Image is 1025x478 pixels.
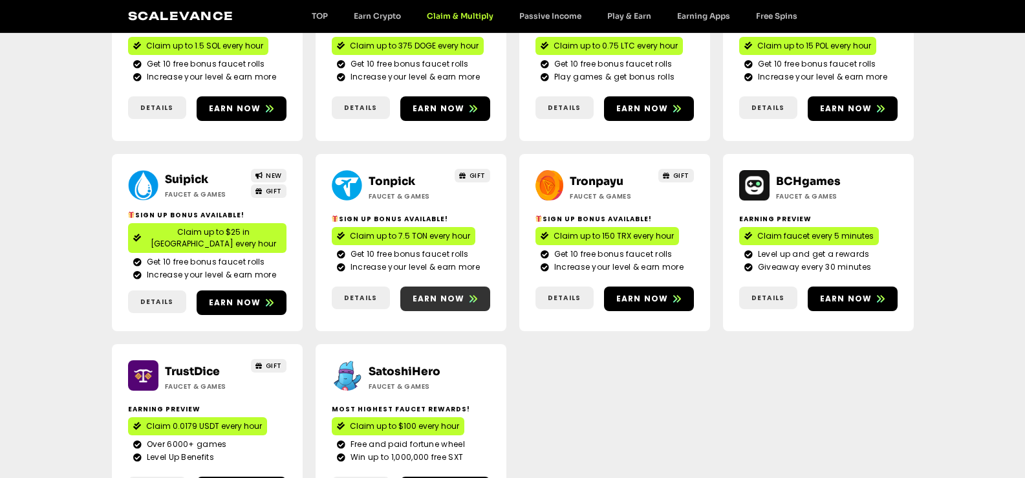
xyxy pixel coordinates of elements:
[469,171,486,180] span: GIFT
[347,439,465,450] span: Free and paid fortune wheel
[140,103,173,113] span: Details
[413,293,465,305] span: Earn now
[266,361,282,371] span: GIFT
[751,293,784,303] span: Details
[400,287,490,311] a: Earn now
[341,11,414,21] a: Earn Crypto
[757,40,871,52] span: Claim up to 15 POL every hour
[757,230,874,242] span: Claim faucet every 5 minutes
[146,226,281,250] span: Claim up to $25 in [GEOGRAPHIC_DATA] every hour
[739,287,797,309] a: Details
[332,404,490,414] h2: Most highest faucet rewards!
[776,191,857,201] h2: Faucet & Games
[616,293,669,305] span: Earn now
[776,175,841,188] a: BCHgames
[413,103,465,114] span: Earn now
[128,9,234,23] a: Scalevance
[506,11,594,21] a: Passive Income
[664,11,743,21] a: Earning Apps
[548,293,581,303] span: Details
[369,191,449,201] h2: Faucet & Games
[332,37,484,55] a: Claim up to 375 DOGE every hour
[369,365,440,378] a: SatoshiHero
[165,173,208,186] a: Suipick
[616,103,669,114] span: Earn now
[128,290,186,313] a: Details
[266,186,282,196] span: GIFT
[344,103,377,113] span: Details
[570,191,651,201] h2: Faucet & Games
[808,287,898,311] a: Earn now
[570,175,623,188] a: Tronpayu
[197,290,286,315] a: Earn now
[743,11,810,21] a: Free Spins
[128,417,267,435] a: Claim 0.0179 USDT every hour
[332,287,390,309] a: Details
[739,37,876,55] a: Claim up to 15 POL every hour
[128,210,286,220] h2: Sign Up Bonus Available!
[128,404,286,414] h2: Earning Preview
[144,269,276,281] span: Increase your level & earn more
[128,37,268,55] a: Claim up to 1.5 SOL every hour
[751,103,784,113] span: Details
[551,71,674,83] span: Play games & get bonus rolls
[658,169,694,182] a: GIFT
[808,96,898,121] a: Earn now
[347,71,480,83] span: Increase your level & earn more
[350,40,479,52] span: Claim up to 375 DOGE every hour
[554,40,678,52] span: Claim up to 0.75 LTC every hour
[332,96,390,119] a: Details
[350,420,459,432] span: Claim up to $100 every hour
[144,451,214,463] span: Level Up Benefits
[165,190,246,199] h2: Faucet & Games
[299,11,341,21] a: TOP
[554,230,674,242] span: Claim up to 150 TRX every hour
[332,227,475,245] a: Claim up to 7.5 TON every hour
[400,96,490,121] a: Earn now
[299,11,810,21] nav: Menu
[332,214,490,224] h2: Sign Up Bonus Available!
[604,96,694,121] a: Earn now
[209,103,261,114] span: Earn now
[551,58,673,70] span: Get 10 free bonus faucet rolls
[332,417,464,435] a: Claim up to $100 every hour
[739,214,898,224] h2: Earning Preview
[548,103,581,113] span: Details
[128,96,186,119] a: Details
[347,451,463,463] span: Win up to 1,000,000 free SXT
[535,215,542,222] img: 🎁
[414,11,506,21] a: Claim & Multiply
[144,58,265,70] span: Get 10 free bonus faucet rolls
[332,215,338,222] img: 🎁
[755,261,872,273] span: Giveaway every 30 minutes
[347,261,480,273] span: Increase your level & earn more
[820,293,872,305] span: Earn now
[144,439,227,450] span: Over 6000+ games
[551,248,673,260] span: Get 10 free bonus faucet rolls
[347,58,469,70] span: Get 10 free bonus faucet rolls
[739,227,879,245] a: Claim faucet every 5 minutes
[165,365,220,378] a: TrustDice
[266,171,282,180] span: NEW
[535,96,594,119] a: Details
[209,297,261,309] span: Earn now
[369,175,415,188] a: Tonpick
[165,382,246,391] h2: Faucet & Games
[144,71,276,83] span: Increase your level & earn more
[739,96,797,119] a: Details
[820,103,872,114] span: Earn now
[146,40,263,52] span: Claim up to 1.5 SOL every hour
[455,169,490,182] a: GIFT
[251,184,286,198] a: GIFT
[594,11,664,21] a: Play & Earn
[347,248,469,260] span: Get 10 free bonus faucet rolls
[251,359,286,373] a: GIFT
[140,297,173,307] span: Details
[673,171,689,180] span: GIFT
[755,58,876,70] span: Get 10 free bonus faucet rolls
[344,293,377,303] span: Details
[535,214,694,224] h2: Sign Up Bonus Available!
[551,261,684,273] span: Increase your level & earn more
[604,287,694,311] a: Earn now
[197,96,286,121] a: Earn now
